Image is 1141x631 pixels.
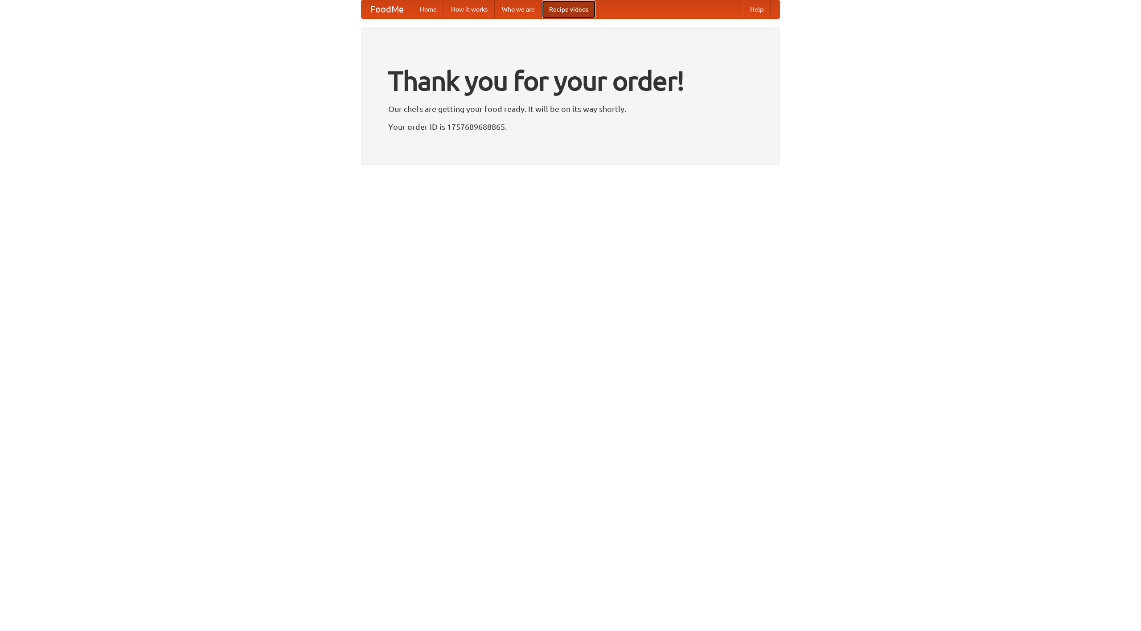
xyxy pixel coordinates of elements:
p: Our chefs are getting your food ready. It will be on its way shortly. [388,102,753,115]
a: Home [413,0,444,18]
a: Recipe videos [542,0,595,18]
a: How it works [444,0,495,18]
a: Help [743,0,771,18]
p: Your order ID is 1757689688865. [388,120,753,133]
a: FoodMe [361,0,413,18]
h1: Thank you for your order! [388,59,753,102]
a: Who we are [495,0,542,18]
